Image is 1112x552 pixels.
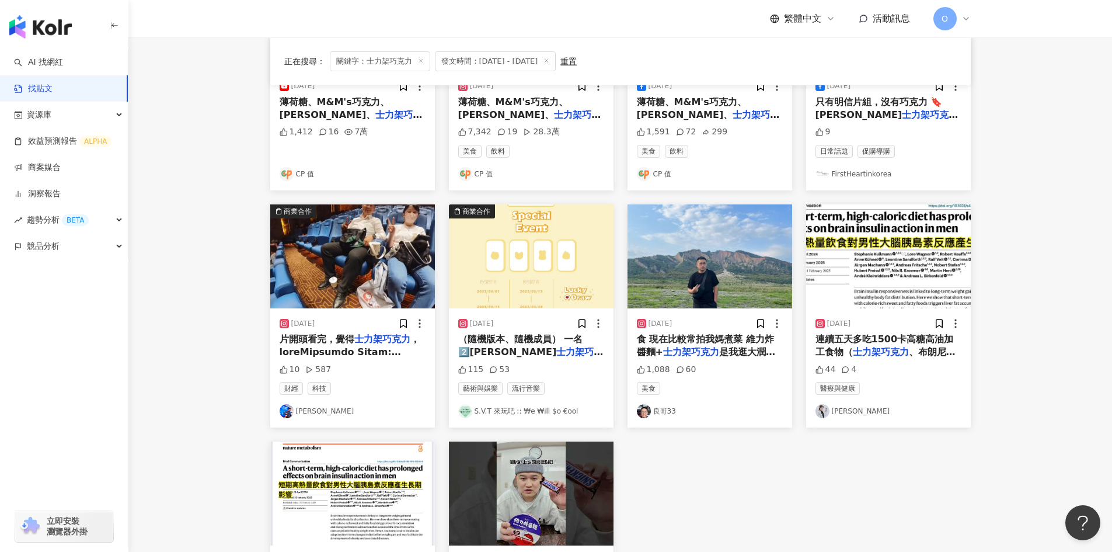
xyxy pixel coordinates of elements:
span: 薄荷糖、M&M's巧克力、[PERSON_NAME]、 [458,96,568,120]
div: 53 [489,364,510,376]
button: 商業合作 [270,204,435,308]
a: 商案媒合 [14,162,61,173]
div: 28.3萬 [523,126,559,138]
div: [DATE] [291,319,315,329]
img: KOL Avatar [458,167,472,181]
a: searchAI 找網紅 [14,57,63,68]
span: 美食 [637,145,660,158]
img: post-image [270,204,435,308]
div: 299 [702,126,727,138]
span: 連續五天多吃1500卡高糖高油加工食物（ [815,334,954,357]
div: 115 [458,364,484,376]
div: 10 [280,364,300,376]
div: [DATE] [470,319,494,329]
a: KOL Avatar[PERSON_NAME] [280,404,426,418]
span: 財經 [280,382,303,395]
mark: 士力架巧克力 [354,334,410,345]
img: post-image [270,442,435,546]
span: 資源庫 [27,102,51,128]
span: 促購導購 [857,145,895,158]
span: 活動訊息 [873,13,910,24]
img: post-image [806,204,971,308]
span: 科技 [308,382,331,395]
img: logo [9,15,72,39]
div: 商業合作 [462,206,490,217]
a: KOL AvatarCP 值 [458,167,604,181]
span: rise [14,216,22,224]
span: 美食 [458,145,482,158]
button: 商業合作 [449,204,613,308]
div: 9 [815,126,831,138]
a: KOL AvatarCP 值 [637,167,783,181]
img: KOL Avatar [815,167,829,181]
div: 60 [676,364,696,376]
a: KOL AvatarCP 值 [280,167,426,181]
div: 7萬 [344,126,368,138]
span: 關鍵字：士力架巧克力 [330,51,430,71]
div: 商業合作 [284,206,312,217]
span: 趨勢分析 [27,207,89,233]
span: 發文時間：[DATE] - [DATE] [435,51,556,71]
img: KOL Avatar [637,167,651,181]
a: 找貼文 [14,83,53,95]
div: [DATE] [470,81,494,91]
img: post-image [449,442,613,546]
span: 飲料 [665,145,688,158]
span: 立即安裝 瀏覽器外掛 [47,516,88,537]
span: 美食 [637,382,660,395]
a: 效益預測報告ALPHA [14,136,111,147]
div: BETA [62,214,89,226]
img: KOL Avatar [815,404,829,418]
div: 7,342 [458,126,491,138]
span: 繁體中文 [784,12,821,25]
div: [DATE] [649,319,672,329]
span: 正在搜尋 ： [284,57,325,66]
span: 流行音樂 [507,382,545,395]
img: KOL Avatar [280,404,294,418]
img: chrome extension [19,517,41,536]
img: KOL Avatar [280,167,294,181]
img: KOL Avatar [637,404,651,418]
span: 只有明信片組，沒有巧克力 🔖 [PERSON_NAME] [815,96,943,120]
span: O [942,12,948,25]
div: [DATE] [291,81,315,91]
div: 1,412 [280,126,313,138]
span: 藝術與娛樂 [458,382,503,395]
div: [DATE] [827,319,851,329]
div: 19 [497,126,518,138]
iframe: Help Scout Beacon - Open [1065,505,1100,540]
img: KOL Avatar [458,404,472,418]
div: [DATE] [649,81,672,91]
img: post-image [628,204,792,308]
mark: 士力架巧克力 [663,346,719,357]
div: 重置 [560,57,577,66]
span: 醫療與健康 [815,382,860,395]
span: 薄荷糖、M&M's巧克力、[PERSON_NAME]、 [637,96,747,120]
span: 競品分析 [27,233,60,259]
a: 洞察報告 [14,188,61,200]
div: 72 [676,126,696,138]
a: KOL Avatar良哥33 [637,404,783,418]
span: 薄荷糖、M&M's巧克力、[PERSON_NAME]、 [280,96,389,120]
span: 片開頭看完，覺得 [280,334,354,345]
div: 16 [319,126,339,138]
span: 食 現在比較常拍我媽煮菜 維力炸醬麵+ [637,334,774,357]
mark: 士力架巧克力 [853,346,909,357]
a: KOL AvatarS.V.T 來玩吧 :: ₩e ₩ill $o €ool [458,404,604,418]
div: 1,088 [637,364,670,376]
a: KOL Avatar[PERSON_NAME] [815,404,961,418]
div: 587 [305,364,331,376]
div: [DATE] [827,81,851,91]
a: chrome extension立即安裝 瀏覽器外掛 [15,511,113,542]
div: 4 [841,364,856,376]
mark: 士力架巧克力 [902,109,958,120]
span: 飲料 [486,145,510,158]
span: （隨機版本、隨機成員） 一名 2️⃣[PERSON_NAME] [458,334,583,357]
div: 1,591 [637,126,670,138]
span: 日常話題 [815,145,853,158]
a: KOL AvatarFirstHeartinkorea [815,167,961,181]
img: post-image [449,204,613,308]
span: 是我逛大潤發的時候發明的 [637,346,775,370]
div: 44 [815,364,836,376]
